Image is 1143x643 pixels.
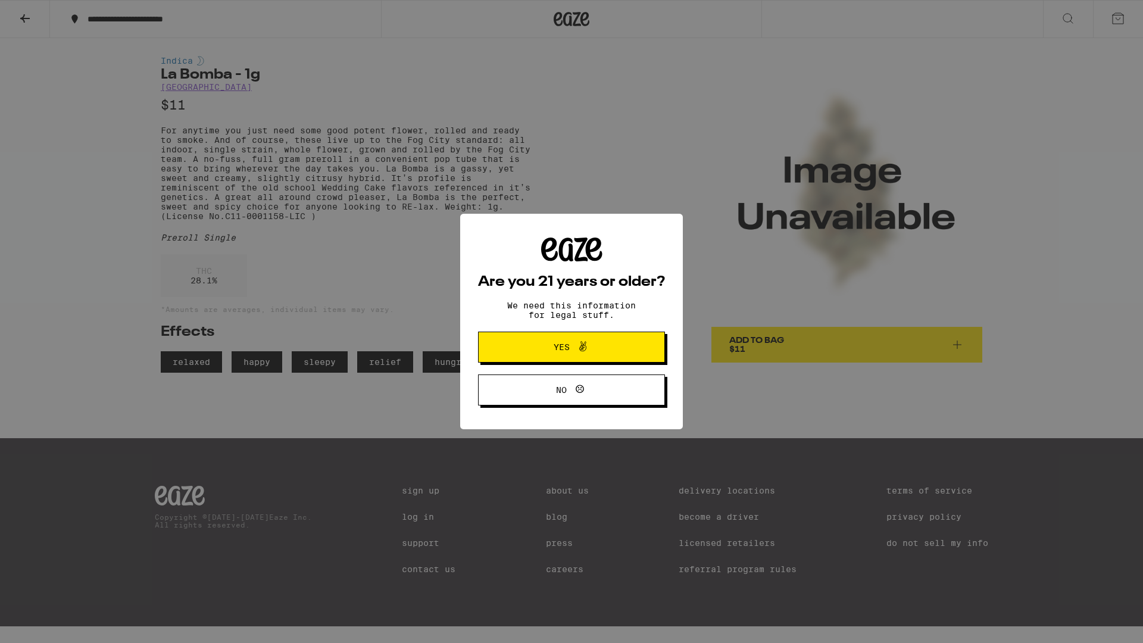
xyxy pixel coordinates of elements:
[478,332,665,363] button: Yes
[478,275,665,289] h2: Are you 21 years or older?
[556,386,567,394] span: No
[554,343,570,351] span: Yes
[478,374,665,405] button: No
[497,301,646,320] p: We need this information for legal stuff.
[1069,607,1131,637] iframe: Opens a widget where you can find more information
